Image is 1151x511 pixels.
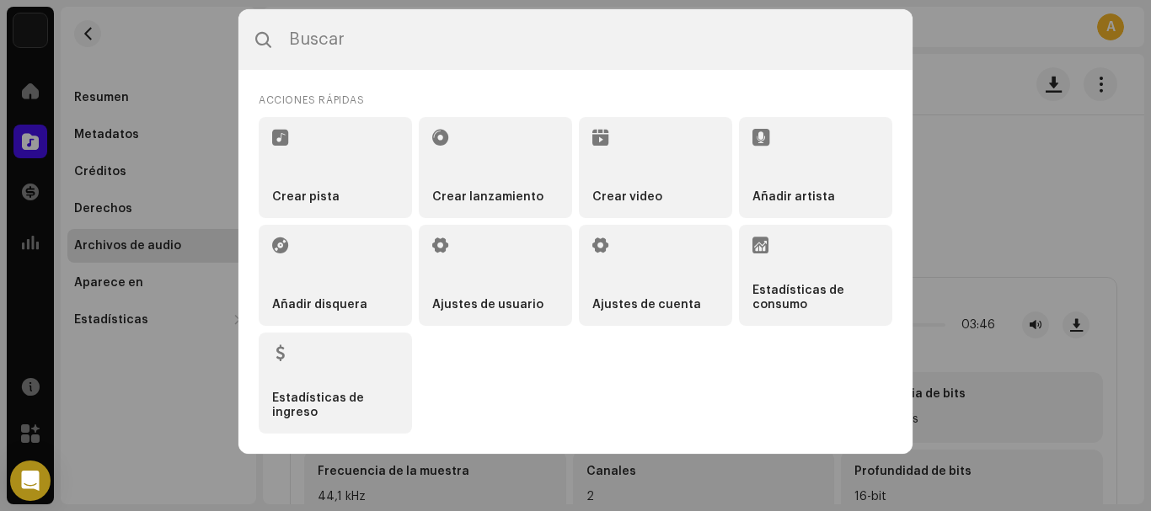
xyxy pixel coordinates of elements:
[238,9,913,70] input: Buscar
[272,391,399,420] strong: Estadísticas de ingreso
[752,284,879,312] strong: Estadísticas de consumo
[432,298,543,312] strong: Ajustes de usuario
[592,190,662,205] strong: Crear video
[259,90,892,110] div: Acciones rápidas
[272,298,367,312] strong: Añadir disquera
[10,460,51,501] div: Open Intercom Messenger
[592,298,701,312] strong: Ajustes de cuenta
[432,190,543,205] strong: Crear lanzamiento
[272,190,340,205] strong: Crear pista
[752,190,835,205] strong: Añadir artista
